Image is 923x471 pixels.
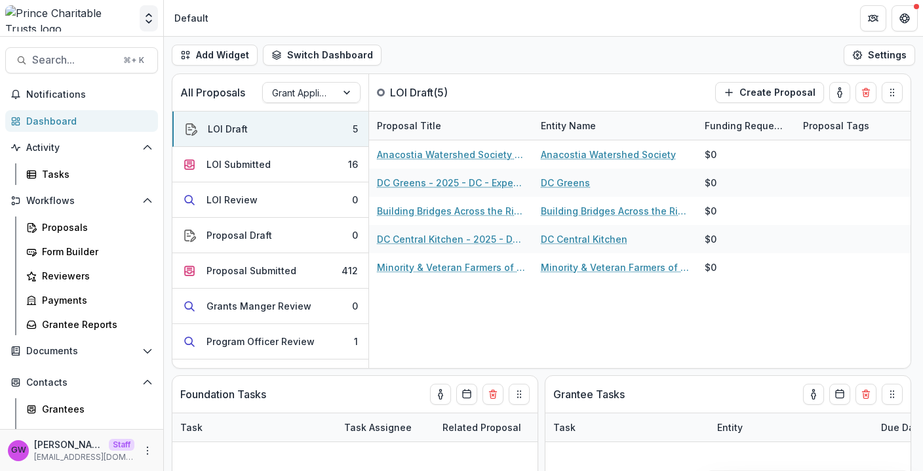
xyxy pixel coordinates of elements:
[26,89,153,100] span: Notifications
[844,45,915,66] button: Settings
[348,157,358,171] div: 16
[42,269,147,283] div: Reviewers
[5,47,158,73] button: Search...
[172,182,368,218] button: LOI Review0
[336,413,435,441] div: Task Assignee
[42,167,147,181] div: Tasks
[509,384,530,405] button: Drag
[697,112,795,140] div: Funding Requested
[206,299,311,313] div: Grants Manger Review
[26,114,147,128] div: Dashboard
[172,112,368,147] button: LOI Draft5
[172,413,336,441] div: Task
[206,193,258,207] div: LOI Review
[369,112,533,140] div: Proposal Title
[354,335,358,348] div: 1
[42,402,147,416] div: Grantees
[705,176,717,190] div: $0
[435,413,599,441] div: Related Proposal
[697,119,795,133] div: Funding Requested
[169,9,214,28] nav: breadcrumb
[42,245,147,258] div: Form Builder
[541,232,627,246] a: DC Central Kitchen
[5,84,158,105] button: Notifications
[352,193,358,207] div: 0
[705,260,717,274] div: $0
[42,426,147,440] div: Communications
[21,163,158,185] a: Tasks
[42,317,147,331] div: Grantee Reports
[855,384,876,405] button: Delete card
[263,45,382,66] button: Switch Dashboard
[829,384,850,405] button: Calendar
[206,335,315,348] div: Program Officer Review
[5,137,158,158] button: Open Activity
[795,119,877,133] div: Proposal Tags
[855,82,876,103] button: Delete card
[180,386,266,402] p: Foundation Tasks
[541,260,689,274] a: Minority & Veteran Farmers of the [GEOGRAPHIC_DATA]
[892,5,918,31] button: Get Help
[705,232,717,246] div: $0
[533,112,697,140] div: Entity Name
[172,147,368,182] button: LOI Submitted16
[860,5,886,31] button: Partners
[174,11,208,25] div: Default
[377,148,525,161] a: Anacostia Watershed Society - 2025 - DC - Full Application
[172,253,368,289] button: Proposal Submitted412
[336,420,420,434] div: Task Assignee
[377,260,525,274] a: Minority & Veteran Farmers of the Piedmont - 2025 - DC - Full Application
[705,204,717,218] div: $0
[5,5,134,31] img: Prince Charitable Trusts logo
[121,53,147,68] div: ⌘ + K
[435,420,529,434] div: Related Proposal
[21,398,158,420] a: Grantees
[342,264,358,277] div: 412
[377,232,525,246] a: DC Central Kitchen - 2025 - DC - Full Application
[11,446,26,455] div: Grace W
[21,216,158,238] a: Proposals
[21,265,158,287] a: Reviewers
[42,220,147,234] div: Proposals
[803,384,824,405] button: toggle-assigned-to-me
[352,228,358,242] div: 0
[172,324,368,359] button: Program Officer Review1
[172,45,258,66] button: Add Widget
[21,314,158,335] a: Grantee Reports
[369,119,449,133] div: Proposal Title
[172,218,368,253] button: Proposal Draft0
[34,451,134,463] p: [EMAIL_ADDRESS][DOMAIN_NAME]
[26,377,137,388] span: Contacts
[553,386,625,402] p: Grantee Tasks
[709,413,873,441] div: Entity
[140,443,155,459] button: More
[5,340,158,361] button: Open Documents
[709,420,751,434] div: Entity
[352,299,358,313] div: 0
[32,54,115,66] span: Search...
[206,228,272,242] div: Proposal Draft
[430,384,451,405] button: toggle-assigned-to-me
[353,122,358,136] div: 5
[26,346,137,357] span: Documents
[829,82,850,103] button: toggle-assigned-to-me
[208,122,248,136] div: LOI Draft
[34,438,104,451] p: [PERSON_NAME]
[882,82,903,103] button: Drag
[5,372,158,393] button: Open Contacts
[377,176,525,190] a: DC Greens - 2025 - DC - Expedited Grant Update
[172,420,210,434] div: Task
[5,190,158,211] button: Open Workflows
[705,148,717,161] div: $0
[26,195,137,207] span: Workflows
[533,119,604,133] div: Entity Name
[390,85,488,100] p: LOI Draft ( 5 )
[882,384,903,405] button: Drag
